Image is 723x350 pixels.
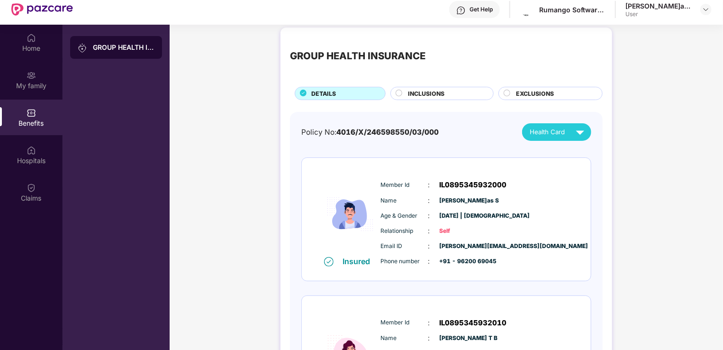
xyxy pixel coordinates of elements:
[27,108,36,118] img: svg+xml;base64,PHN2ZyBpZD0iQmVuZWZpdHMiIHhtbG5zPSJodHRwOi8vd3d3LnczLm9yZy8yMDAwL3N2ZyIgd2lkdGg9Ij...
[428,226,430,236] span: :
[408,89,445,98] span: INCLUSIONS
[381,257,428,266] span: Phone number
[322,172,379,256] img: icon
[11,3,73,16] img: New Pazcare Logo
[27,183,36,193] img: svg+xml;base64,PHN2ZyBpZD0iQ2xhaW0iIHhtbG5zPSJodHRwOi8vd3d3LnczLm9yZy8yMDAwL3N2ZyIgd2lkdGg9IjIwIi...
[428,333,430,343] span: :
[440,212,487,221] span: [DATE] | [DEMOGRAPHIC_DATA]
[336,128,439,137] span: 4016/X/246598550/03/000
[521,3,535,17] img: nehish%20logo.png
[381,227,428,236] span: Relationship
[456,6,466,15] img: svg+xml;base64,PHN2ZyBpZD0iSGVscC0zMngzMiIgeG1sbnM9Imh0dHA6Ly93d3cudzMub3JnLzIwMDAvc3ZnIiB3aWR0aD...
[470,6,493,13] div: Get Help
[93,43,154,52] div: GROUP HEALTH INSURANCE
[381,196,428,205] span: Name
[440,179,507,191] span: IL0895345932000
[381,334,428,343] span: Name
[27,71,36,80] img: svg+xml;base64,PHN2ZyB3aWR0aD0iMjAiIGhlaWdodD0iMjAiIHZpZXdCb3g9IjAgMCAyMCAyMCIgZmlsbD0ibm9uZSIgeG...
[428,195,430,206] span: :
[27,146,36,155] img: svg+xml;base64,PHN2ZyBpZD0iSG9zcGl0YWxzIiB4bWxucz0iaHR0cDovL3d3dy53My5vcmcvMjAwMC9zdmciIHdpZHRoPS...
[381,212,428,221] span: Age & Gender
[572,124,588,140] img: svg+xml;base64,PHN2ZyB4bWxucz0iaHR0cDovL3d3dy53My5vcmcvMjAwMC9zdmciIHZpZXdCb3g9IjAgMCAyNCAyNCIgd2...
[301,127,439,138] div: Policy No:
[440,334,487,343] span: [PERSON_NAME] T B
[343,257,376,266] div: Insured
[428,211,430,221] span: :
[428,180,430,190] span: :
[290,48,425,64] div: GROUP HEALTH INSURANCE
[428,318,430,328] span: :
[440,257,487,266] span: +91 - 96200 69045
[440,196,487,205] span: [PERSON_NAME]as S
[516,89,554,98] span: EXCLUSIONS
[530,127,565,137] span: Health Card
[625,1,692,10] div: [PERSON_NAME]as S
[428,241,430,251] span: :
[311,89,336,98] span: DETAILS
[702,6,710,13] img: svg+xml;base64,PHN2ZyBpZD0iRHJvcGRvd24tMzJ4MzIiIHhtbG5zPSJodHRwOi8vd3d3LnczLm9yZy8yMDAwL3N2ZyIgd2...
[381,181,428,190] span: Member Id
[522,123,591,141] button: Health Card
[381,318,428,327] span: Member Id
[27,33,36,43] img: svg+xml;base64,PHN2ZyBpZD0iSG9tZSIgeG1sbnM9Imh0dHA6Ly93d3cudzMub3JnLzIwMDAvc3ZnIiB3aWR0aD0iMjAiIG...
[625,10,692,18] div: User
[440,227,487,236] span: Self
[78,43,87,53] img: svg+xml;base64,PHN2ZyB3aWR0aD0iMjAiIGhlaWdodD0iMjAiIHZpZXdCb3g9IjAgMCAyMCAyMCIgZmlsbD0ibm9uZSIgeG...
[539,5,606,14] div: Rumango Software And Consulting Services Private Limited
[440,317,507,329] span: IL0895345932010
[381,242,428,251] span: Email ID
[440,242,487,251] span: [PERSON_NAME][EMAIL_ADDRESS][DOMAIN_NAME]
[324,257,334,267] img: svg+xml;base64,PHN2ZyB4bWxucz0iaHR0cDovL3d3dy53My5vcmcvMjAwMC9zdmciIHdpZHRoPSIxNiIgaGVpZ2h0PSIxNi...
[428,256,430,267] span: :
